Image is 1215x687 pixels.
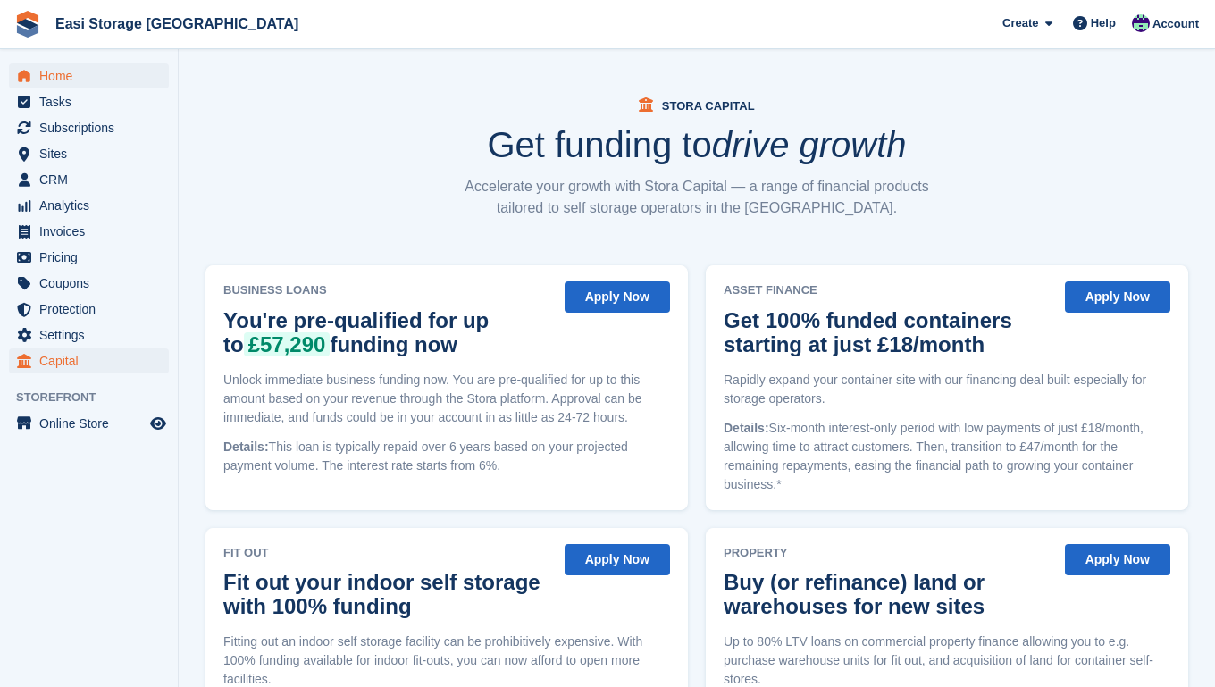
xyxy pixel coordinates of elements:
p: Six-month interest-only period with low payments of just £18/month, allowing time to attract cust... [724,419,1170,494]
a: menu [9,115,169,140]
span: Online Store [39,411,147,436]
span: CRM [39,167,147,192]
span: £57,290 [244,332,331,356]
p: Unlock immediate business funding now. You are pre-qualified for up to this amount based on your ... [223,371,670,427]
span: Pricing [39,245,147,270]
span: Sites [39,141,147,166]
a: menu [9,348,169,373]
span: Subscriptions [39,115,147,140]
a: Easi Storage [GEOGRAPHIC_DATA] [48,9,306,38]
span: Capital [39,348,147,373]
i: drive growth [712,125,907,164]
a: menu [9,245,169,270]
h2: Buy (or refinance) land or warehouses for new sites [724,570,1045,618]
img: stora-icon-8386f47178a22dfd0bd8f6a31ec36ba5ce8667c1dd55bd0f319d3a0aa187defe.svg [14,11,41,38]
h2: Fit out your indoor self storage with 100% funding [223,570,545,618]
span: Settings [39,323,147,348]
h1: Get funding to [487,127,906,163]
span: Help [1091,14,1116,32]
a: menu [9,271,169,296]
a: menu [9,411,169,436]
span: Coupons [39,271,147,296]
button: Apply Now [565,281,670,313]
h2: Get 100% funded containers starting at just £18/month [724,308,1045,356]
a: Preview store [147,413,169,434]
a: menu [9,167,169,192]
span: Asset Finance [724,281,1054,299]
span: Details: [223,440,269,454]
button: Apply Now [1065,544,1170,575]
span: Protection [39,297,147,322]
span: Analytics [39,193,147,218]
a: menu [9,193,169,218]
span: Account [1152,15,1199,33]
span: Invoices [39,219,147,244]
span: Stora Capital [662,99,755,113]
h2: You're pre-qualified for up to funding now [223,308,545,356]
p: This loan is typically repaid over 6 years based on your projected payment volume. The interest r... [223,438,670,475]
p: Accelerate your growth with Stora Capital — a range of financial products tailored to self storag... [456,176,938,219]
span: Details: [724,421,769,435]
button: Apply Now [1065,281,1170,313]
span: Tasks [39,89,147,114]
span: Storefront [16,389,178,406]
button: Apply Now [565,544,670,575]
span: Business Loans [223,281,554,299]
a: menu [9,141,169,166]
p: Rapidly expand your container site with our financing deal built especially for storage operators. [724,371,1170,408]
a: menu [9,89,169,114]
a: menu [9,63,169,88]
a: menu [9,323,169,348]
a: menu [9,219,169,244]
span: Property [724,544,1054,562]
span: Create [1002,14,1038,32]
a: menu [9,297,169,322]
img: Steven Cusick [1132,14,1150,32]
span: Home [39,63,147,88]
span: Fit Out [223,544,554,562]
